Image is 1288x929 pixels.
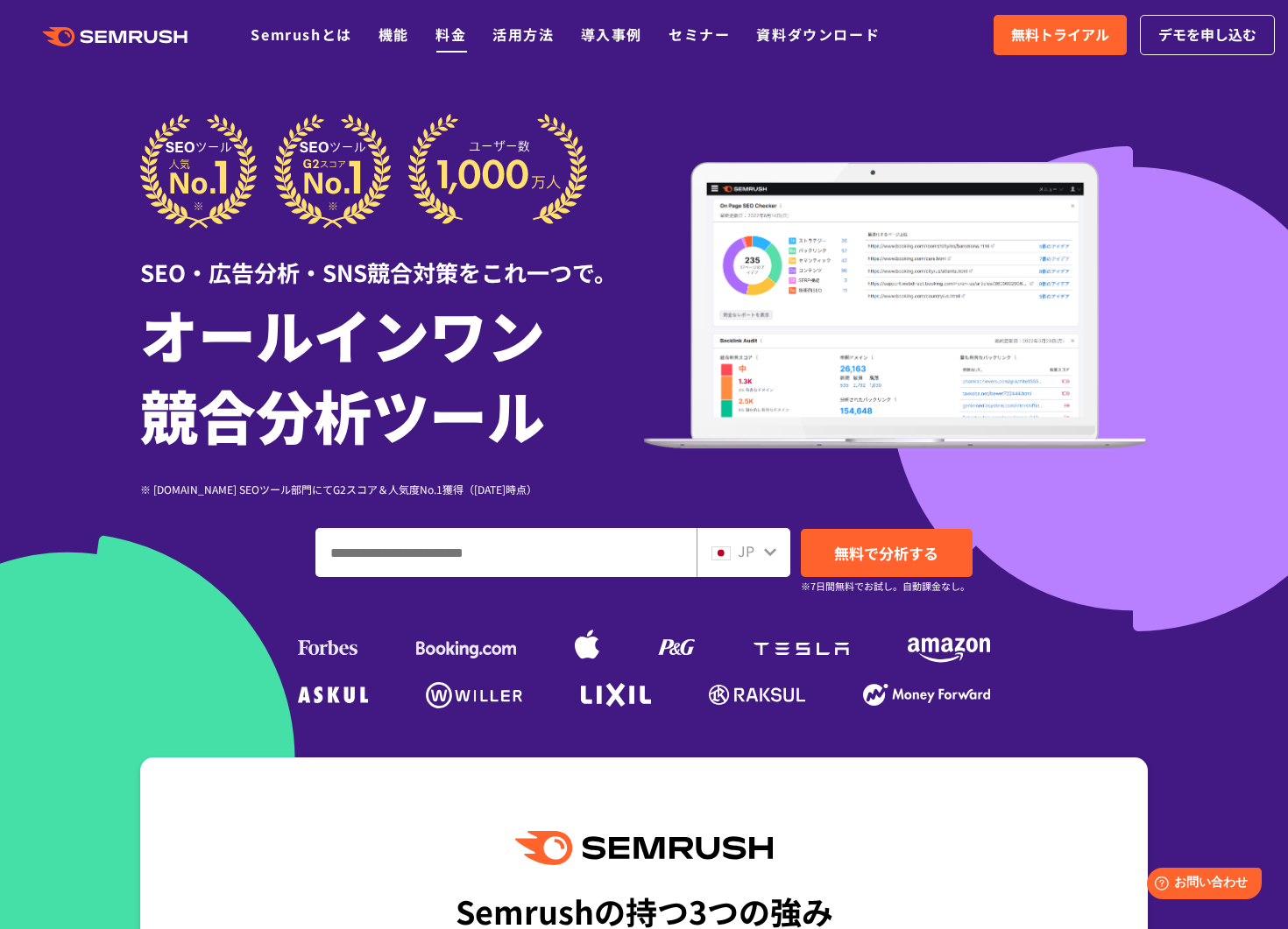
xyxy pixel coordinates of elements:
span: 無料で分析する [834,542,938,564]
div: SEO・広告分析・SNS競合対策をこれ一つで。 [140,229,644,289]
a: Semrushとは [251,24,351,45]
span: JP [738,540,754,561]
h1: オールインワン 競合分析ツール [140,293,644,454]
input: ドメイン、キーワードまたはURLを入力してください [316,529,696,576]
a: 無料で分析する [801,529,973,577]
a: 資料ダウンロード [756,24,880,45]
img: Semrush [515,831,773,865]
a: 導入事例 [581,24,642,45]
iframe: Help widget launcher [1132,861,1269,910]
div: ※ [DOMAIN_NAME] SEOツール部門にてG2スコア＆人気度No.1獲得（[DATE]時点） [140,481,644,497]
span: 無料トライアル [1011,24,1109,46]
a: 料金 [435,24,466,45]
small: ※7日間無料でお試し。自動課金なし。 [801,578,970,595]
a: デモを申し込む [1140,15,1275,55]
a: 機能 [379,24,409,45]
span: デモを申し込む [1158,24,1256,46]
a: 無料トライアル [994,15,1127,55]
a: 活用方法 [492,24,554,45]
a: セミナー [669,24,730,45]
